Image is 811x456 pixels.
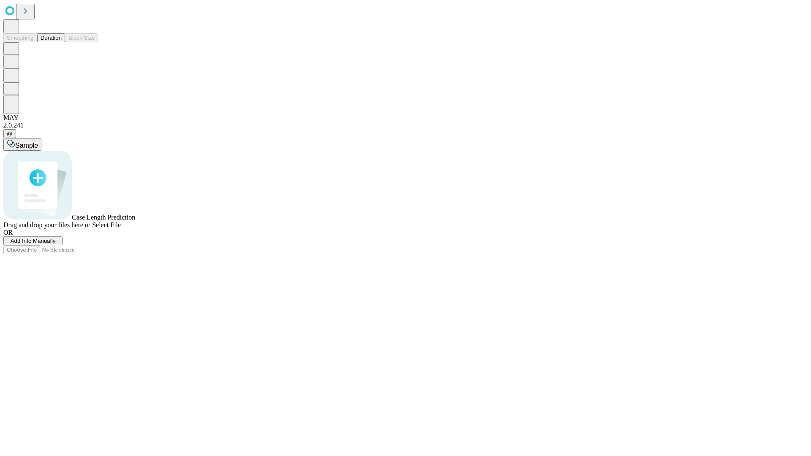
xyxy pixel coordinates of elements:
[7,130,13,137] span: @
[3,138,41,151] button: Sample
[3,229,13,236] span: OR
[72,214,135,221] span: Case Length Prediction
[3,33,37,42] button: Smoothing
[15,142,38,149] span: Sample
[3,114,808,122] div: MAY
[11,238,56,244] span: Add Info Manually
[92,221,121,228] span: Select File
[3,122,808,129] div: 2.0.241
[3,236,63,245] button: Add Info Manually
[37,33,65,42] button: Duration
[3,129,16,138] button: @
[65,33,98,42] button: Block Size
[3,221,90,228] span: Drag and drop your files here or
